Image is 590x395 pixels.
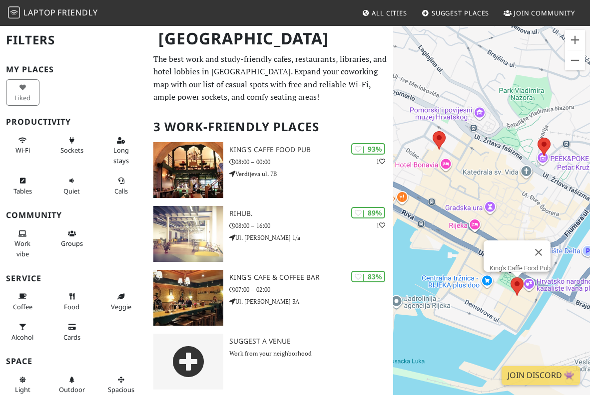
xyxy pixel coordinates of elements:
[147,206,393,262] a: RiHub. | 89% 1 RiHub. 08:00 – 16:00 Ul. [PERSON_NAME] 1/a
[418,4,494,22] a: Suggest Places
[565,50,585,70] button: Zoom out
[60,146,83,155] span: Power sockets
[6,274,141,283] h3: Service
[15,385,30,394] span: Natural light
[111,302,131,311] span: Veggie
[229,285,393,294] p: 07:00 – 02:00
[153,53,387,104] p: The best work and study-friendly cafes, restaurants, libraries, and hotel lobbies in [GEOGRAPHIC_...
[229,146,393,154] h3: King's Caffe Food Pub
[61,239,83,248] span: Group tables
[6,117,141,127] h3: Productivity
[358,4,411,22] a: All Cities
[8,6,20,18] img: LaptopFriendly
[147,334,393,390] a: Suggest a Venue Work from your neighborhood
[13,302,32,311] span: Coffee
[6,357,141,366] h3: Space
[55,132,88,159] button: Sockets
[64,302,79,311] span: Food
[432,8,490,17] span: Suggest Places
[351,207,385,218] div: | 89%
[55,173,88,199] button: Quiet
[104,173,138,199] button: Calls
[229,221,393,230] p: 08:00 – 16:00
[376,157,385,166] p: 1
[229,169,393,179] p: Verdijeva ul. 7B
[153,112,387,142] h2: 3 Work-Friendly Places
[13,187,32,196] span: Work-friendly tables
[6,173,39,199] button: Tables
[229,349,393,358] p: Work from your neighborhood
[6,288,39,315] button: Coffee
[229,297,393,306] p: Ul. [PERSON_NAME] 3A
[153,270,223,326] img: King's Cafe & Coffee Bar
[153,334,223,390] img: gray-place-d2bdb4477600e061c01bd816cc0f2ef0cfcb1ca9e3ad78868dd16fb2af073a21.png
[113,146,129,165] span: Long stays
[14,239,30,258] span: People working
[55,319,88,345] button: Cards
[351,143,385,155] div: | 93%
[150,25,391,52] h1: [GEOGRAPHIC_DATA]
[229,273,393,282] h3: King's Cafe & Coffee Bar
[104,132,138,169] button: Long stays
[108,385,134,394] span: Spacious
[6,65,141,74] h3: My Places
[351,271,385,282] div: | 83%
[6,25,141,55] h2: Filters
[147,270,393,326] a: King's Cafe & Coffee Bar | 83% King's Cafe & Coffee Bar 07:00 – 02:00 Ul. [PERSON_NAME] 3A
[229,233,393,242] p: Ul. [PERSON_NAME] 1/a
[63,333,80,342] span: Credit cards
[6,210,141,220] h3: Community
[6,132,39,159] button: Wi-Fi
[15,146,30,155] span: Stable Wi-Fi
[23,7,56,18] span: Laptop
[527,240,551,264] button: Close
[147,142,393,198] a: King's Caffe Food Pub | 93% 1 King's Caffe Food Pub 08:00 – 00:00 Verdijeva ul. 7B
[6,225,39,262] button: Work vibe
[55,225,88,252] button: Groups
[6,319,39,345] button: Alcohol
[229,337,393,346] h3: Suggest a Venue
[565,30,585,50] button: Zoom in
[514,8,575,17] span: Join Community
[114,187,128,196] span: Video/audio calls
[376,220,385,230] p: 1
[229,209,393,218] h3: RiHub.
[57,7,97,18] span: Friendly
[502,366,580,385] a: Join Discord 👾
[59,385,85,394] span: Outdoor area
[490,264,551,272] a: King's Caffe Food Pub
[104,288,138,315] button: Veggie
[63,187,80,196] span: Quiet
[372,8,407,17] span: All Cities
[153,142,223,198] img: King's Caffe Food Pub
[55,288,88,315] button: Food
[11,333,33,342] span: Alcohol
[8,4,98,22] a: LaptopFriendly LaptopFriendly
[153,206,223,262] img: RiHub.
[500,4,579,22] a: Join Community
[229,157,393,167] p: 08:00 – 00:00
